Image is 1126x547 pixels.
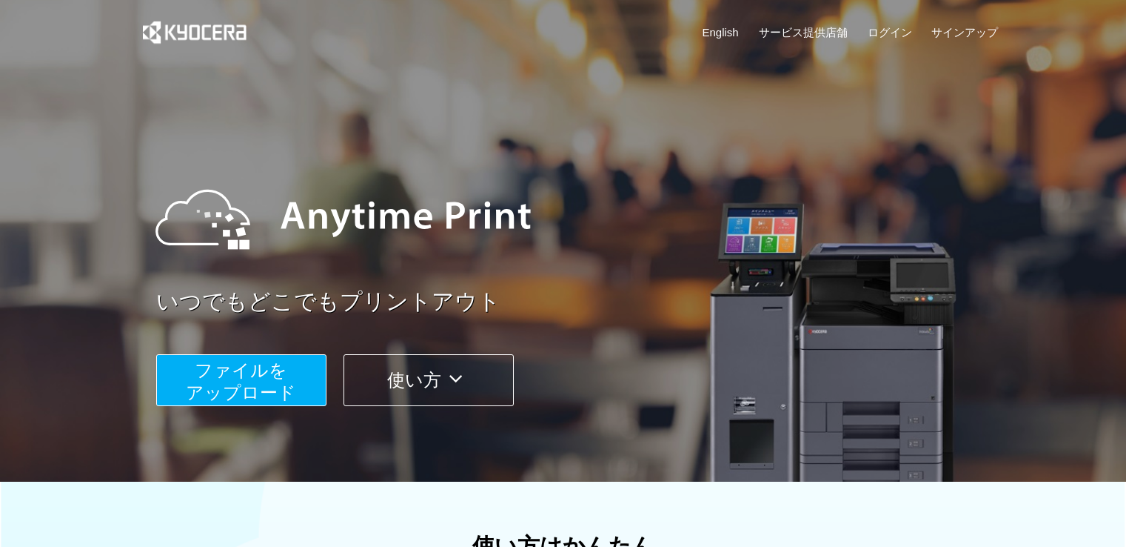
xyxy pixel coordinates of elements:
[156,354,326,406] button: ファイルを​​アップロード
[156,286,1008,318] a: いつでもどこでもプリントアウト
[868,24,912,40] a: ログイン
[344,354,514,406] button: 使い方
[703,24,739,40] a: English
[186,360,296,402] span: ファイルを ​​アップロード
[931,24,998,40] a: サインアップ
[759,24,848,40] a: サービス提供店舗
